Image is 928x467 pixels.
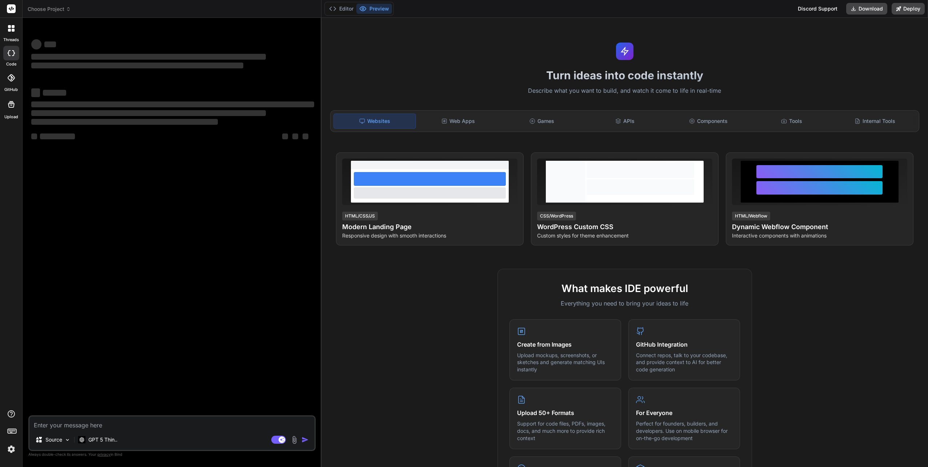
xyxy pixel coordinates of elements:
div: HTML/Webflow [732,212,770,220]
img: Pick Models [64,437,71,443]
h4: Upload 50+ Formats [517,408,613,417]
p: Always double-check its answers. Your in Bind [28,451,316,458]
label: Upload [4,114,18,120]
p: Support for code files, PDFs, images, docs, and much more to provide rich context [517,420,613,442]
span: ‌ [31,88,40,97]
span: ‌ [303,133,308,139]
div: HTML/CSS/JS [342,212,378,220]
h4: Create from Images [517,340,613,349]
span: ‌ [282,133,288,139]
button: Editor [326,4,356,14]
p: Perfect for founders, builders, and developers. Use on mobile browser for on-the-go development [636,420,732,442]
span: ‌ [31,133,37,139]
p: Everything you need to bring your ideas to life [509,299,740,308]
div: Games [501,113,583,129]
h4: Dynamic Webflow Component [732,222,907,232]
span: ‌ [31,119,218,125]
button: Deploy [892,3,925,15]
span: ‌ [43,90,66,96]
span: ‌ [40,133,75,139]
h4: Modern Landing Page [342,222,517,232]
div: CSS/WordPress [537,212,576,220]
label: GitHub [4,87,18,93]
p: Custom styles for theme enhancement [537,232,712,239]
div: Tools [751,113,833,129]
span: ‌ [31,54,266,60]
div: APIs [584,113,666,129]
div: Web Apps [417,113,499,129]
span: ‌ [31,63,243,68]
button: Preview [356,4,392,14]
span: ‌ [31,101,314,107]
span: ‌ [31,110,266,116]
span: Choose Project [28,5,71,13]
span: ‌ [31,39,41,49]
p: GPT 5 Thin.. [88,436,117,443]
img: settings [5,443,17,455]
span: ‌ [292,133,298,139]
div: Components [667,113,749,129]
label: code [6,61,16,67]
p: Upload mockups, screenshots, or sketches and generate matching UIs instantly [517,352,613,373]
h1: Turn ideas into code instantly [326,69,924,82]
p: Connect repos, talk to your codebase, and provide context to AI for better code generation [636,352,732,373]
img: attachment [290,436,299,444]
button: Download [846,3,887,15]
p: Source [45,436,62,443]
h4: GitHub Integration [636,340,732,349]
span: ‌ [44,41,56,47]
img: icon [301,436,309,443]
label: threads [3,37,19,43]
p: Responsive design with smooth interactions [342,232,517,239]
div: Websites [333,113,416,129]
p: Describe what you want to build, and watch it come to life in real-time [326,86,924,96]
h2: What makes IDE powerful [509,281,740,296]
div: Discord Support [793,3,842,15]
span: privacy [97,452,111,456]
div: Internal Tools [834,113,916,129]
p: Interactive components with animations [732,232,907,239]
h4: For Everyone [636,408,732,417]
img: GPT 5 Thinking High [78,436,85,443]
h4: WordPress Custom CSS [537,222,712,232]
